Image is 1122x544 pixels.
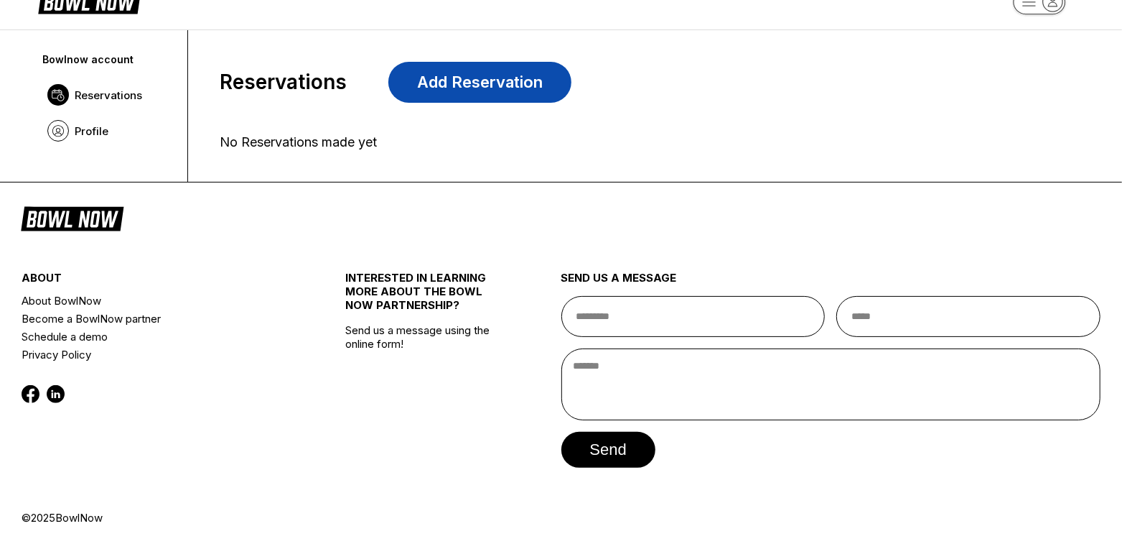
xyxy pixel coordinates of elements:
[22,511,1100,525] div: © 2025 BowlNow
[75,124,108,138] span: Profile
[75,88,142,102] span: Reservations
[561,271,1101,296] div: send us a message
[22,310,291,328] a: Become a BowlNow partner
[561,432,655,468] button: send
[345,239,507,511] div: Send us a message using the online form!
[22,292,291,310] a: About BowlNow
[388,62,571,103] a: Add Reservation
[22,328,291,346] a: Schedule a demo
[220,134,1062,150] div: No Reservations made yet
[220,70,347,94] span: Reservations
[40,77,176,113] a: Reservations
[42,53,174,65] div: Bowlnow account
[22,346,291,364] a: Privacy Policy
[345,271,507,323] div: INTERESTED IN LEARNING MORE ABOUT THE BOWL NOW PARTNERSHIP?
[40,113,176,149] a: Profile
[22,271,291,292] div: about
